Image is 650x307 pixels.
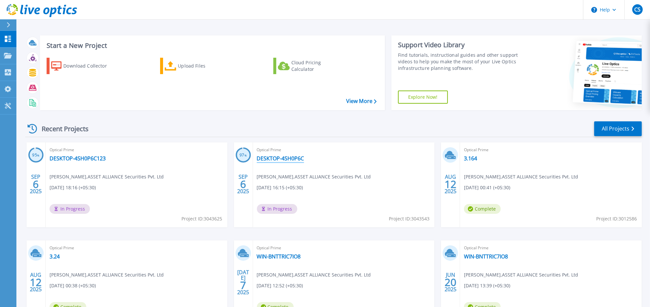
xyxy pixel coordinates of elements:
span: Optical Prime [464,244,638,252]
a: 3.24 [50,253,60,260]
a: View More [346,98,377,104]
span: 6 [240,181,246,187]
div: [DATE] 2025 [237,270,249,294]
div: AUG 2025 [444,172,457,196]
a: WIN-BNTTRIC7IO8 [257,253,301,260]
span: Project ID: 3012586 [596,215,637,222]
span: [PERSON_NAME] , ASSET ALLIANCE Securities Pvt. Ltd [50,173,164,180]
span: Optical Prime [257,244,431,252]
a: All Projects [594,121,642,136]
span: [DATE] 00:38 (+05:30) [50,282,96,289]
div: Cloud Pricing Calculator [291,59,344,72]
div: Recent Projects [25,121,97,137]
h3: Start a New Project [47,42,376,49]
span: 6 [33,181,39,187]
span: Project ID: 3043625 [182,215,222,222]
span: [DATE] 18:16 (+05:30) [50,184,96,191]
span: [DATE] 16:15 (+05:30) [257,184,303,191]
span: [PERSON_NAME] , ASSET ALLIANCE Securities Pvt. Ltd [257,271,371,278]
div: JUN 2025 [444,270,457,294]
span: [DATE] 00:41 (+05:30) [464,184,510,191]
span: Optical Prime [50,146,223,153]
span: [PERSON_NAME] , ASSET ALLIANCE Securities Pvt. Ltd [464,173,578,180]
span: [DATE] 13:39 (+05:30) [464,282,510,289]
span: 12 [30,279,42,285]
a: DESKTOP-4SH0P6C123 [50,155,106,162]
span: [DATE] 12:52 (+05:30) [257,282,303,289]
span: Optical Prime [464,146,638,153]
span: % [37,153,39,157]
span: % [244,153,247,157]
span: In Progress [257,204,297,214]
a: Download Collector [47,58,120,74]
div: Upload Files [178,59,230,72]
span: [PERSON_NAME] , ASSET ALLIANCE Securities Pvt. Ltd [257,173,371,180]
a: 3.164 [464,155,477,162]
span: Complete [464,204,501,214]
span: Optical Prime [50,244,223,252]
div: Support Video Library [398,41,526,49]
a: Explore Now! [398,91,448,104]
div: Download Collector [63,59,116,72]
a: Upload Files [160,58,233,74]
span: Optical Prime [257,146,431,153]
span: [PERSON_NAME] , ASSET ALLIANCE Securities Pvt. Ltd [464,271,578,278]
span: CS [634,7,640,12]
a: Cloud Pricing Calculator [273,58,346,74]
div: SEP 2025 [30,172,42,196]
span: 7 [240,282,246,288]
div: Find tutorials, instructional guides and other support videos to help you make the most of your L... [398,52,526,72]
span: 20 [445,279,456,285]
a: WIN-BNTTRIC7IO8 [464,253,508,260]
span: In Progress [50,204,90,214]
span: 12 [445,181,456,187]
div: SEP 2025 [237,172,249,196]
h3: 97 [236,152,251,159]
span: [PERSON_NAME] , ASSET ALLIANCE Securities Pvt. Ltd [50,271,164,278]
a: DESKTOP-4SH0P6C [257,155,304,162]
div: AUG 2025 [30,270,42,294]
span: Project ID: 3043543 [389,215,430,222]
h3: 95 [28,152,44,159]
